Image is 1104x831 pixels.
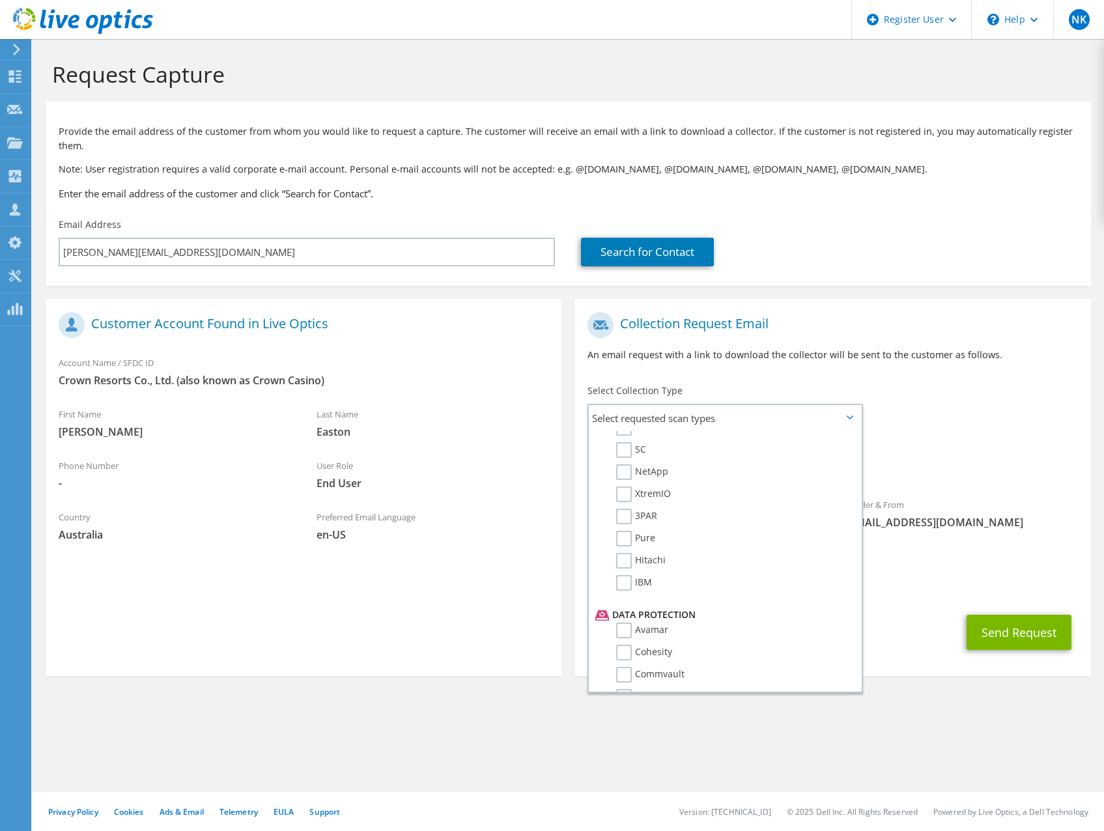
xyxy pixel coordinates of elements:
[48,806,98,817] a: Privacy Policy
[616,667,685,683] label: Commvault
[581,238,714,266] a: Search for Contact
[59,476,290,490] span: -
[616,486,671,502] label: XtremIO
[59,373,548,387] span: Crown Resorts Co., Ltd. (also known as Crown Casino)
[59,186,1078,201] h3: Enter the email address of the customer and click “Search for Contact”.
[589,405,861,431] span: Select requested scan types
[587,348,1077,362] p: An email request with a link to download the collector will be sent to the customer as follows.
[833,491,1091,536] div: Sender & From
[616,464,668,480] label: NetApp
[59,162,1078,176] p: Note: User registration requires a valid corporate e-mail account. Personal e-mail accounts will ...
[574,491,832,550] div: To
[46,401,304,445] div: First Name
[59,528,290,542] span: Australia
[1069,9,1090,30] span: NK
[304,503,561,548] div: Preferred Email Language
[679,806,771,817] li: Version: [TECHNICAL_ID]
[616,645,672,660] label: Cohesity
[59,218,121,231] label: Email Address
[787,806,918,817] li: © 2025 Dell Inc. All Rights Reserved
[616,531,655,546] label: Pure
[219,806,258,817] a: Telemetry
[616,509,657,524] label: 3PAR
[587,384,683,397] label: Select Collection Type
[59,425,290,439] span: [PERSON_NAME]
[592,607,855,623] li: Data Protection
[274,806,294,817] a: EULA
[317,425,548,439] span: Easton
[309,806,340,817] a: Support
[616,442,646,458] label: SC
[616,553,666,569] label: Hitachi
[967,615,1071,650] button: Send Request
[160,806,204,817] a: Ads & Email
[846,515,1078,529] span: [EMAIL_ADDRESS][DOMAIN_NAME]
[574,436,1090,485] div: Requested Collections
[304,452,561,497] div: User Role
[52,61,1078,88] h1: Request Capture
[317,528,548,542] span: en-US
[587,312,1071,338] h1: Collection Request Email
[59,312,542,338] h1: Customer Account Found in Live Optics
[933,806,1088,817] li: Powered by Live Optics, a Dell Technology
[46,503,304,548] div: Country
[616,575,652,591] label: IBM
[616,689,757,705] label: IBM Spectrum Protect (TSM)
[616,623,668,638] label: Avamar
[46,452,304,497] div: Phone Number
[317,476,548,490] span: End User
[304,401,561,445] div: Last Name
[46,349,561,394] div: Account Name / SFDC ID
[114,806,144,817] a: Cookies
[59,124,1078,153] p: Provide the email address of the customer from whom you would like to request a capture. The cust...
[574,557,1090,602] div: CC & Reply To
[987,14,999,25] svg: \n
